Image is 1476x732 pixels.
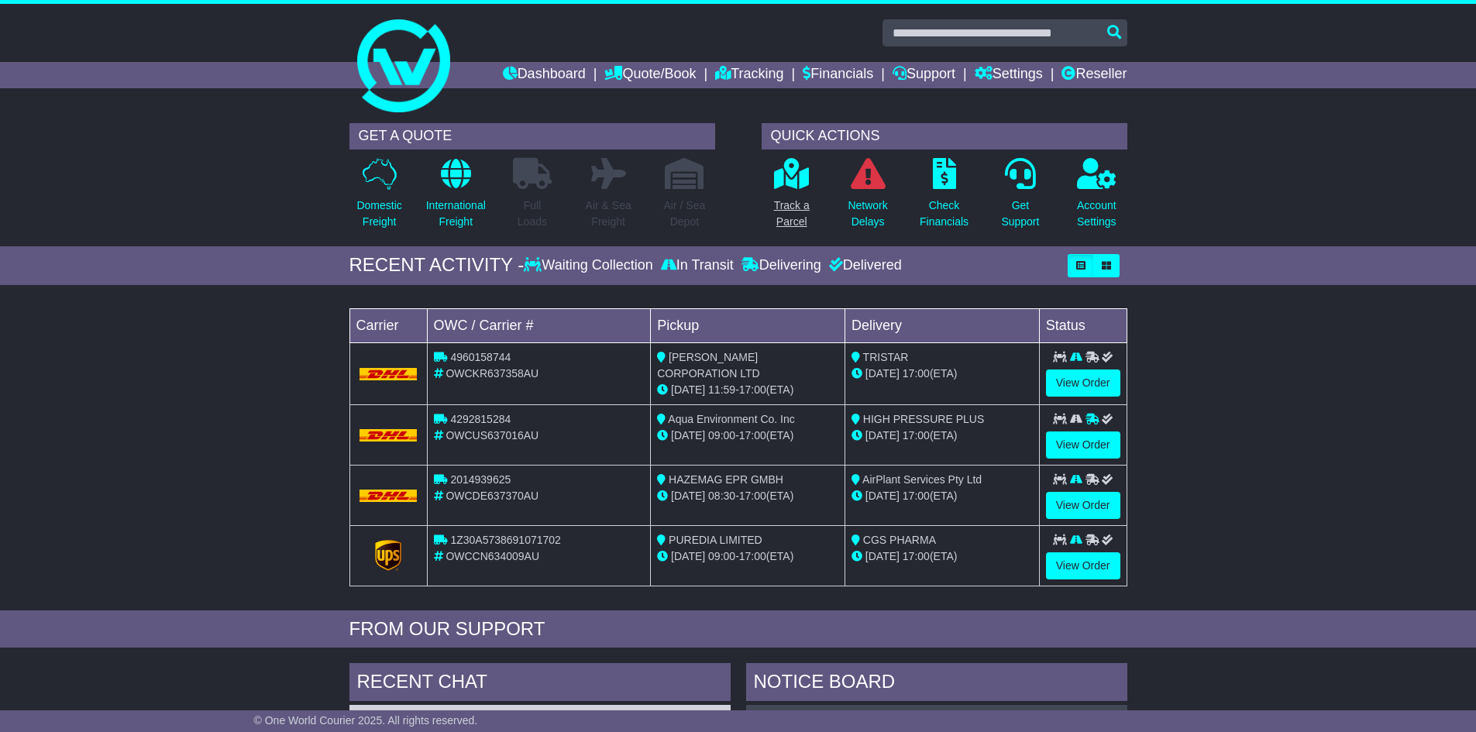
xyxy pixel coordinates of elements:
span: CGS PHARMA [863,534,936,546]
a: View Order [1046,492,1120,519]
div: RECENT CHAT [349,663,731,705]
span: 17:00 [739,550,766,562]
div: - (ETA) [657,428,838,444]
a: NetworkDelays [847,157,888,239]
td: Pickup [651,308,845,342]
div: (ETA) [852,548,1033,565]
div: Delivered [825,257,902,274]
span: [DATE] [671,490,705,502]
p: Air & Sea Freight [586,198,631,230]
div: GET A QUOTE [349,123,715,149]
a: Reseller [1061,62,1127,88]
img: DHL.png [360,490,418,502]
td: Carrier [349,308,427,342]
a: Financials [803,62,873,88]
a: View Order [1046,431,1120,459]
span: 11:59 [708,383,735,396]
span: 09:00 [708,550,735,562]
span: 17:00 [903,490,930,502]
div: Waiting Collection [524,257,656,274]
div: RECENT ACTIVITY - [349,254,525,277]
a: DomesticFreight [356,157,402,239]
div: (ETA) [852,366,1033,382]
a: View Order [1046,369,1120,397]
p: Full Loads [513,198,552,230]
p: International Freight [426,198,486,230]
a: Support [893,62,955,88]
td: Status [1039,308,1127,342]
a: GetSupport [1000,157,1040,239]
p: Account Settings [1077,198,1116,230]
td: OWC / Carrier # [427,308,651,342]
span: AirPlant Services Pty Ltd [862,473,982,486]
img: DHL.png [360,429,418,442]
span: 17:00 [739,429,766,442]
div: - (ETA) [657,548,838,565]
p: Check Financials [920,198,969,230]
span: [DATE] [865,490,900,502]
div: (ETA) [852,488,1033,504]
span: PUREDIA LIMITED [669,534,762,546]
a: Dashboard [503,62,586,88]
a: CheckFinancials [919,157,969,239]
span: 1Z30A5738691071702 [450,534,560,546]
a: View Order [1046,552,1120,579]
span: 17:00 [903,367,930,380]
span: 17:00 [903,429,930,442]
span: [DATE] [671,429,705,442]
div: FROM OUR SUPPORT [349,618,1127,641]
div: NOTICE BOARD [746,663,1127,705]
span: OWCKR637358AU [446,367,538,380]
a: Track aParcel [773,157,810,239]
td: Delivery [845,308,1039,342]
span: 4292815284 [450,413,511,425]
div: In Transit [657,257,738,274]
a: Quote/Book [604,62,696,88]
span: 08:30 [708,490,735,502]
p: Track a Parcel [774,198,810,230]
span: [DATE] [671,550,705,562]
span: [DATE] [865,550,900,562]
span: 4960158744 [450,351,511,363]
span: Aqua Environment Co. Inc [668,413,794,425]
div: Delivering [738,257,825,274]
div: QUICK ACTIONS [762,123,1127,149]
div: (ETA) [852,428,1033,444]
span: 17:00 [739,490,766,502]
span: 17:00 [903,550,930,562]
span: [DATE] [865,367,900,380]
img: DHL.png [360,368,418,380]
span: OWCUS637016AU [446,429,538,442]
span: TRISTAR [863,351,909,363]
a: Settings [975,62,1043,88]
a: AccountSettings [1076,157,1117,239]
p: Air / Sea Depot [664,198,706,230]
span: 2014939625 [450,473,511,486]
span: [DATE] [865,429,900,442]
a: Tracking [715,62,783,88]
p: Domestic Freight [356,198,401,230]
span: HIGH PRESSURE PLUS [863,413,984,425]
span: [PERSON_NAME] CORPORATION LTD [657,351,760,380]
span: © One World Courier 2025. All rights reserved. [254,714,478,727]
div: - (ETA) [657,382,838,398]
img: GetCarrierServiceLogo [375,540,401,571]
span: [DATE] [671,383,705,396]
a: InternationalFreight [425,157,487,239]
div: - (ETA) [657,488,838,504]
p: Get Support [1001,198,1039,230]
span: 09:00 [708,429,735,442]
span: 17:00 [739,383,766,396]
span: OWCDE637370AU [446,490,538,502]
p: Network Delays [848,198,887,230]
span: OWCCN634009AU [446,550,539,562]
span: HAZEMAG EPR GMBH [669,473,783,486]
